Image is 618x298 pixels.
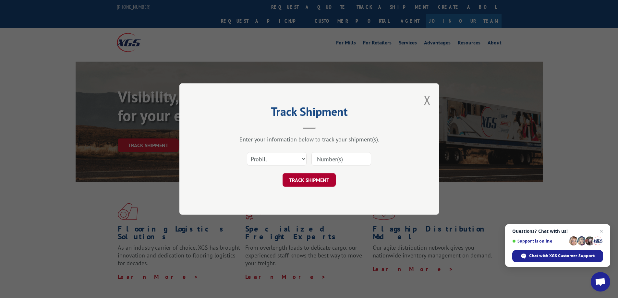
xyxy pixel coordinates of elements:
div: Enter your information below to track your shipment(s). [212,136,406,143]
input: Number(s) [311,152,371,166]
button: TRACK SHIPMENT [283,173,336,187]
span: Questions? Chat with us! [512,229,603,234]
span: Support is online [512,239,567,244]
span: Close chat [598,227,605,235]
div: Chat with XGS Customer Support [512,250,603,262]
div: Open chat [591,272,610,292]
span: Chat with XGS Customer Support [529,253,595,259]
button: Close modal [424,91,431,109]
h2: Track Shipment [212,107,406,119]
